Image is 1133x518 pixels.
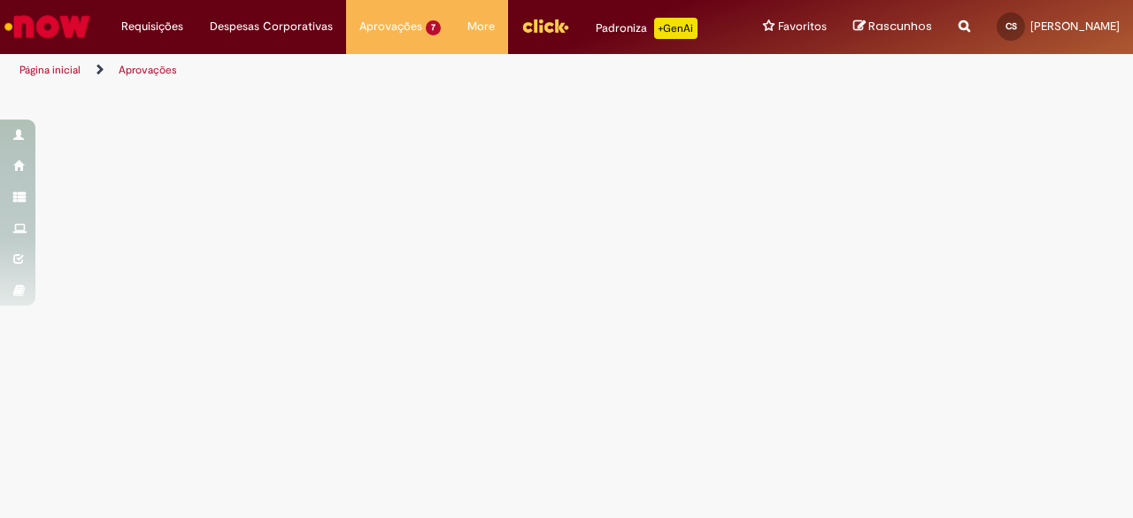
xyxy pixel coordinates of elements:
[2,9,93,44] img: ServiceNow
[210,18,333,35] span: Despesas Corporativas
[359,18,422,35] span: Aprovações
[654,18,698,39] p: +GenAi
[868,18,932,35] span: Rascunhos
[467,18,495,35] span: More
[119,63,177,77] a: Aprovações
[1006,20,1017,32] span: CS
[1030,19,1120,34] span: [PERSON_NAME]
[521,12,569,39] img: click_logo_yellow_360x200.png
[596,18,698,39] div: Padroniza
[426,20,441,35] span: 7
[853,19,932,35] a: Rascunhos
[778,18,827,35] span: Favoritos
[19,63,81,77] a: Página inicial
[121,18,183,35] span: Requisições
[13,54,742,87] ul: Trilhas de página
